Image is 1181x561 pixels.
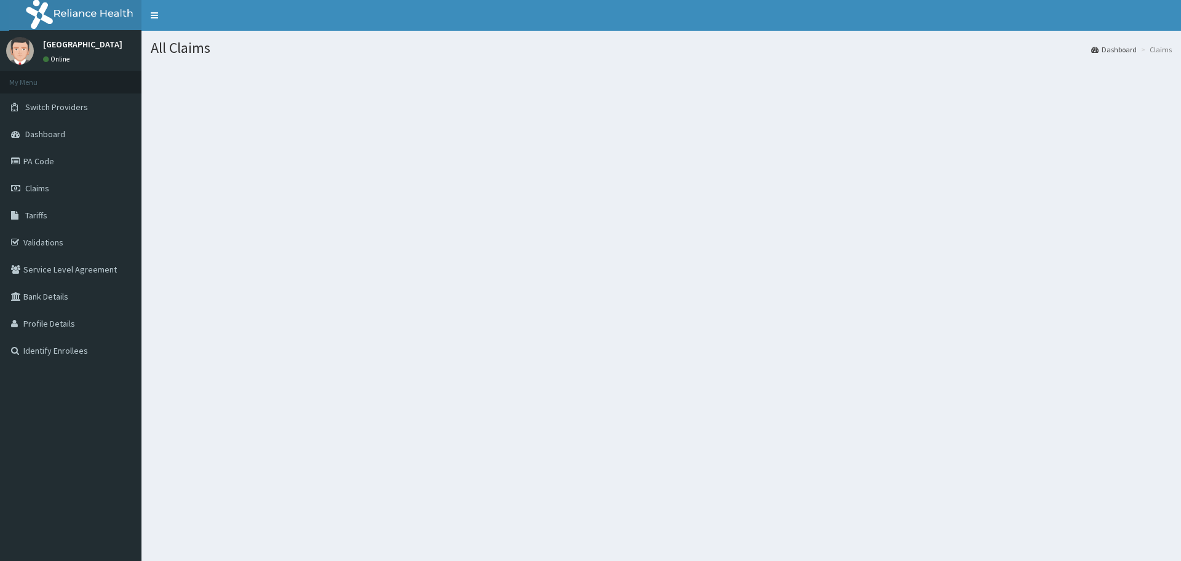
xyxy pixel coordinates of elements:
[6,37,34,65] img: User Image
[1091,44,1137,55] a: Dashboard
[43,40,122,49] p: [GEOGRAPHIC_DATA]
[25,183,49,194] span: Claims
[1138,44,1172,55] li: Claims
[25,129,65,140] span: Dashboard
[151,40,1172,56] h1: All Claims
[25,101,88,113] span: Switch Providers
[43,55,73,63] a: Online
[25,210,47,221] span: Tariffs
